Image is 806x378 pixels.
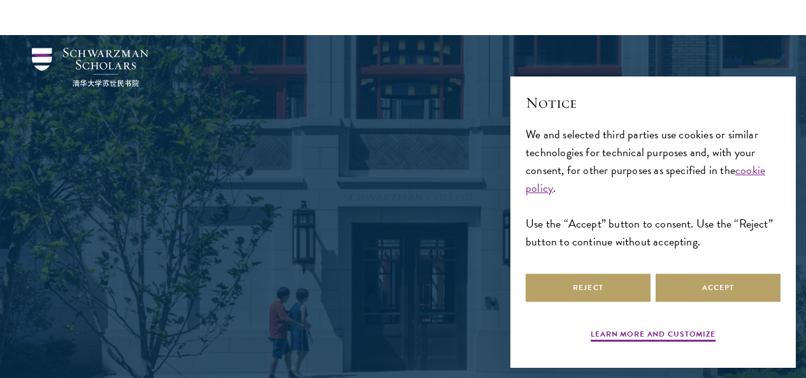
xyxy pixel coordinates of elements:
a: cookie policy [526,161,765,196]
button: Reject [526,273,651,302]
div: We and selected third parties use cookies or similar technologies for technical purposes and, wit... [526,126,781,251]
img: Schwarzman Scholars [32,48,148,87]
h2: Notice [526,92,781,113]
button: Learn more and customize [591,328,716,344]
button: Accept [656,273,781,302]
